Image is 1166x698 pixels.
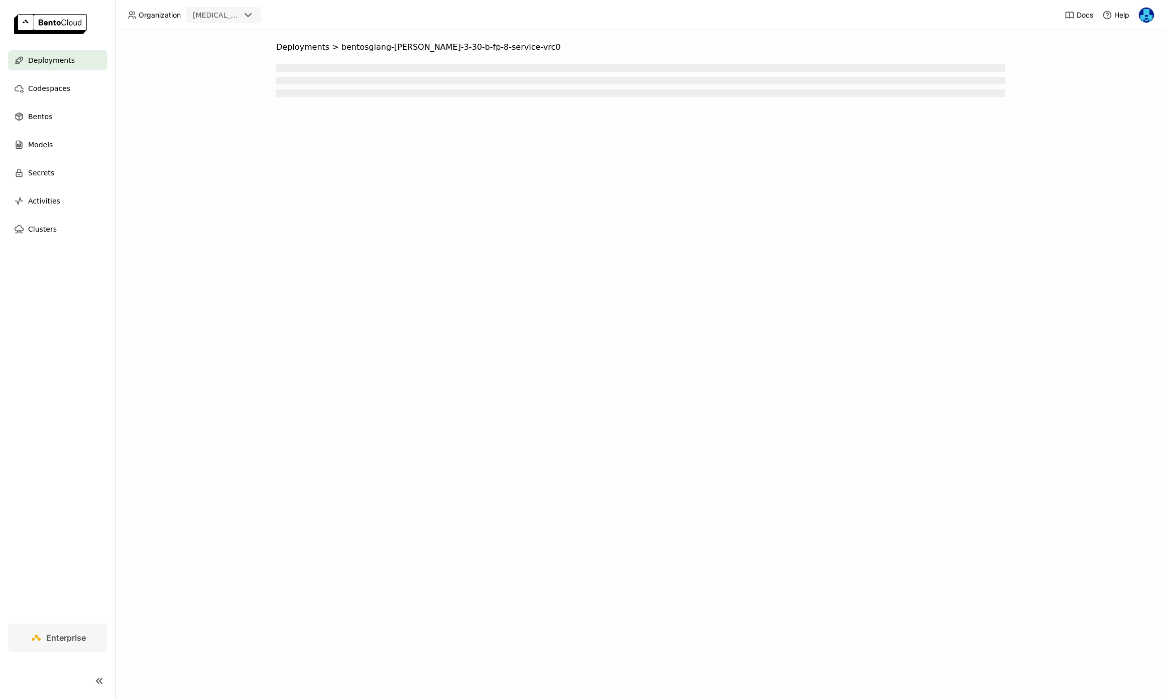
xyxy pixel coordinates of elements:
a: Clusters [8,219,107,239]
a: Bentos [8,107,107,127]
input: Selected revia. [241,11,242,21]
span: Deployments [28,54,75,66]
span: Activities [28,195,60,207]
div: Help [1102,10,1129,20]
span: Deployments [276,42,329,52]
div: [MEDICAL_DATA] [193,10,240,20]
span: Clusters [28,223,57,235]
span: > [329,42,341,52]
span: Help [1114,11,1129,20]
a: Secrets [8,163,107,183]
span: Organization [139,11,181,20]
img: logo [14,14,87,34]
a: Enterprise [8,624,107,652]
span: Models [28,139,53,151]
a: Codespaces [8,78,107,98]
a: Docs [1065,10,1093,20]
img: Yi Guo [1139,8,1154,23]
span: bentosglang-[PERSON_NAME]-3-30-b-fp-8-service-vrc0 [341,42,561,52]
span: Secrets [28,167,54,179]
span: Enterprise [46,633,86,643]
span: Docs [1077,11,1093,20]
a: Models [8,135,107,155]
a: Deployments [8,50,107,70]
a: Activities [8,191,107,211]
span: Bentos [28,111,52,123]
nav: Breadcrumbs navigation [276,42,1005,52]
span: Codespaces [28,82,70,94]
